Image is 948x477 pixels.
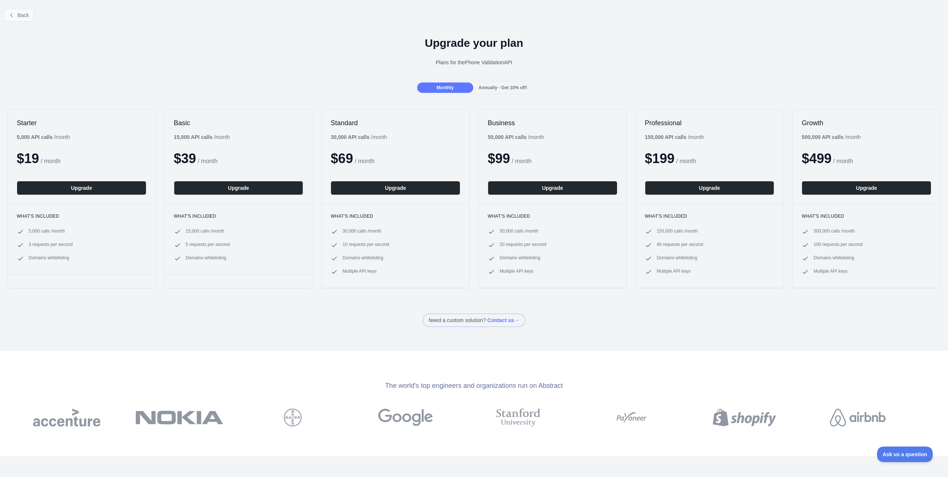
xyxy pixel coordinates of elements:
[645,119,775,127] h2: Professional
[488,134,527,140] b: 50,000 API calls
[331,119,460,127] h2: Standard
[645,133,704,141] div: / month
[488,151,510,166] span: $ 99
[488,119,617,127] h2: Business
[645,151,675,166] span: $ 199
[645,134,686,140] b: 150,000 API calls
[877,447,933,462] iframe: Toggle Customer Support
[488,133,544,141] div: / month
